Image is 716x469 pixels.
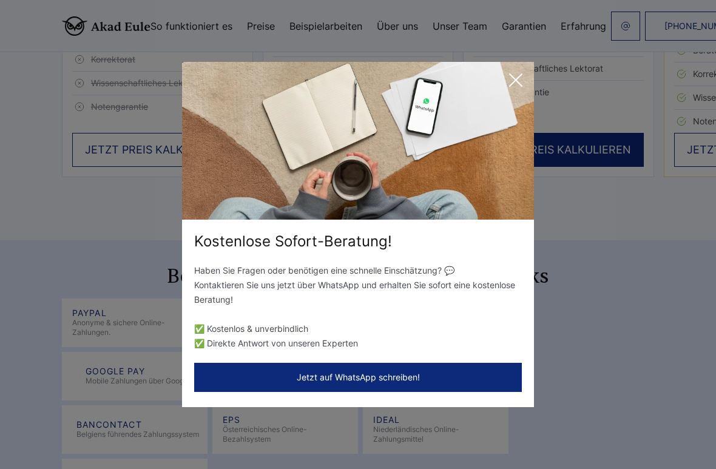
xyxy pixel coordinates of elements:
button: Jetzt auf WhatsApp schreiben! [194,363,522,392]
p: Haben Sie Fragen oder benötigen eine schnelle Einschätzung? 💬 Kontaktieren Sie uns jetzt über Wha... [194,263,522,307]
li: ✅ Direkte Antwort von unseren Experten [194,336,522,351]
div: Kostenlose Sofort-Beratung! [182,232,534,251]
img: exit [182,62,534,220]
li: ✅ Kostenlos & unverbindlich [194,322,522,336]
